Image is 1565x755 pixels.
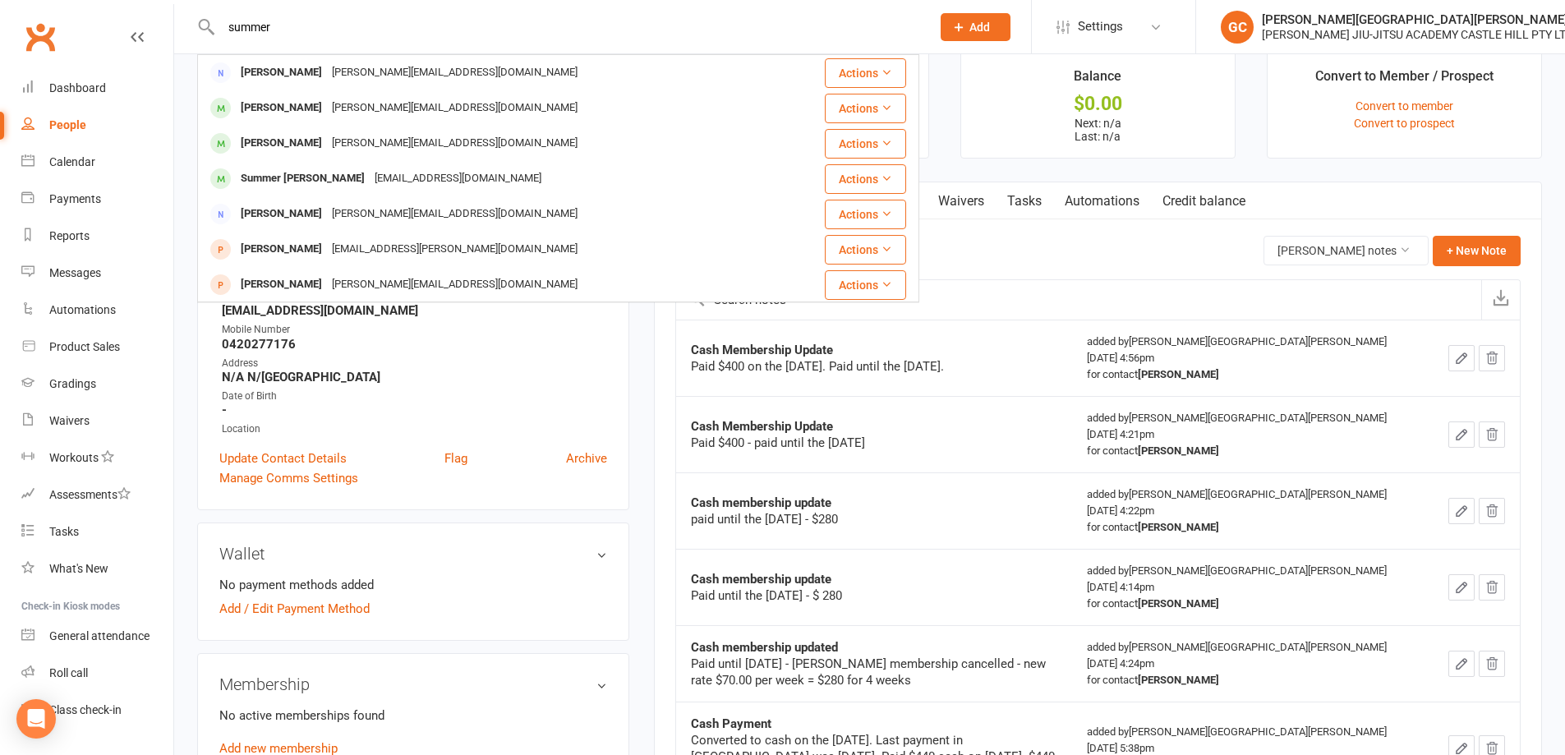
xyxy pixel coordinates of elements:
[1087,672,1419,688] div: for contact
[1087,563,1419,612] div: added by [PERSON_NAME][GEOGRAPHIC_DATA][PERSON_NAME] [DATE] 4:14pm
[327,96,582,120] div: [PERSON_NAME][EMAIL_ADDRESS][DOMAIN_NAME]
[327,237,582,261] div: [EMAIL_ADDRESS][PERSON_NAME][DOMAIN_NAME]
[21,692,173,729] a: Class kiosk mode
[219,468,358,488] a: Manage Comms Settings
[216,16,919,39] input: Search...
[222,322,607,338] div: Mobile Number
[236,273,327,297] div: [PERSON_NAME]
[327,273,582,297] div: [PERSON_NAME][EMAIL_ADDRESS][DOMAIN_NAME]
[1356,99,1453,113] a: Convert to member
[222,337,607,352] strong: 0420277176
[49,266,101,279] div: Messages
[21,70,173,107] a: Dashboard
[236,131,327,155] div: [PERSON_NAME]
[49,118,86,131] div: People
[49,414,90,427] div: Waivers
[16,699,56,739] div: Open Intercom Messenger
[691,572,831,587] strong: Cash membership update
[21,366,173,403] a: Gradings
[222,370,607,384] strong: N/A N/[GEOGRAPHIC_DATA]
[219,706,607,725] p: No active memberships found
[1087,366,1419,383] div: for contact
[21,550,173,587] a: What's New
[825,58,906,88] button: Actions
[1138,521,1219,533] strong: [PERSON_NAME]
[222,403,607,417] strong: -
[49,192,101,205] div: Payments
[49,451,99,464] div: Workouts
[21,476,173,513] a: Assessments
[1078,8,1123,45] span: Settings
[49,629,150,642] div: General attendance
[691,640,838,655] strong: Cash membership updated
[927,182,996,220] a: Waivers
[676,280,1481,320] input: Search notes
[49,81,106,94] div: Dashboard
[49,562,108,575] div: What's New
[21,440,173,476] a: Workouts
[1053,182,1151,220] a: Automations
[219,599,370,619] a: Add / Edit Payment Method
[236,96,327,120] div: [PERSON_NAME]
[327,202,582,226] div: [PERSON_NAME][EMAIL_ADDRESS][DOMAIN_NAME]
[236,237,327,261] div: [PERSON_NAME]
[691,511,1058,527] div: paid until the [DATE] - $280
[222,389,607,404] div: Date of Birth
[444,449,467,468] a: Flag
[1087,486,1419,536] div: added by [PERSON_NAME][GEOGRAPHIC_DATA][PERSON_NAME] [DATE] 4:22pm
[941,13,1010,41] button: Add
[691,419,833,434] strong: Cash Membership Update
[236,61,327,85] div: [PERSON_NAME]
[1087,410,1419,459] div: added by [PERSON_NAME][GEOGRAPHIC_DATA][PERSON_NAME] [DATE] 4:21pm
[49,525,79,538] div: Tasks
[691,716,771,731] strong: Cash Payment
[691,495,831,510] strong: Cash membership update
[1074,66,1121,95] div: Balance
[327,61,582,85] div: [PERSON_NAME][EMAIL_ADDRESS][DOMAIN_NAME]
[49,488,131,501] div: Assessments
[1138,444,1219,457] strong: [PERSON_NAME]
[825,270,906,300] button: Actions
[21,181,173,218] a: Payments
[825,235,906,265] button: Actions
[236,167,370,191] div: Summer [PERSON_NAME]
[1138,597,1219,610] strong: [PERSON_NAME]
[49,340,120,353] div: Product Sales
[825,164,906,194] button: Actions
[969,21,990,34] span: Add
[566,449,607,468] a: Archive
[21,618,173,655] a: General attendance kiosk mode
[20,16,61,58] a: Clubworx
[21,513,173,550] a: Tasks
[691,343,833,357] strong: Cash Membership Update
[222,356,607,371] div: Address
[219,545,607,563] h3: Wallet
[691,656,1058,688] div: Paid until [DATE] - [PERSON_NAME] membership cancelled - new rate $70.00 per week = $280 for 4 weeks
[21,218,173,255] a: Reports
[976,95,1220,113] div: $0.00
[49,303,116,316] div: Automations
[1433,236,1521,265] button: + New Note
[21,403,173,440] a: Waivers
[996,182,1053,220] a: Tasks
[825,129,906,159] button: Actions
[691,587,1058,604] div: Paid until the [DATE] - $ 280
[691,358,1058,375] div: Paid $400 on the [DATE]. Paid until the [DATE].
[370,167,546,191] div: [EMAIL_ADDRESS][DOMAIN_NAME]
[222,303,607,318] strong: [EMAIL_ADDRESS][DOMAIN_NAME]
[219,575,607,595] li: No payment methods added
[1087,596,1419,612] div: for contact
[49,666,88,679] div: Roll call
[825,94,906,123] button: Actions
[1087,519,1419,536] div: for contact
[976,117,1220,143] p: Next: n/a Last: n/a
[219,675,607,693] h3: Membership
[21,144,173,181] a: Calendar
[49,703,122,716] div: Class check-in
[222,421,607,437] div: Location
[1087,334,1419,383] div: added by [PERSON_NAME][GEOGRAPHIC_DATA][PERSON_NAME] [DATE] 4:56pm
[21,292,173,329] a: Automations
[1221,11,1254,44] div: GC
[691,435,1058,451] div: Paid $400 - paid until the [DATE]
[1264,236,1429,265] button: [PERSON_NAME] notes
